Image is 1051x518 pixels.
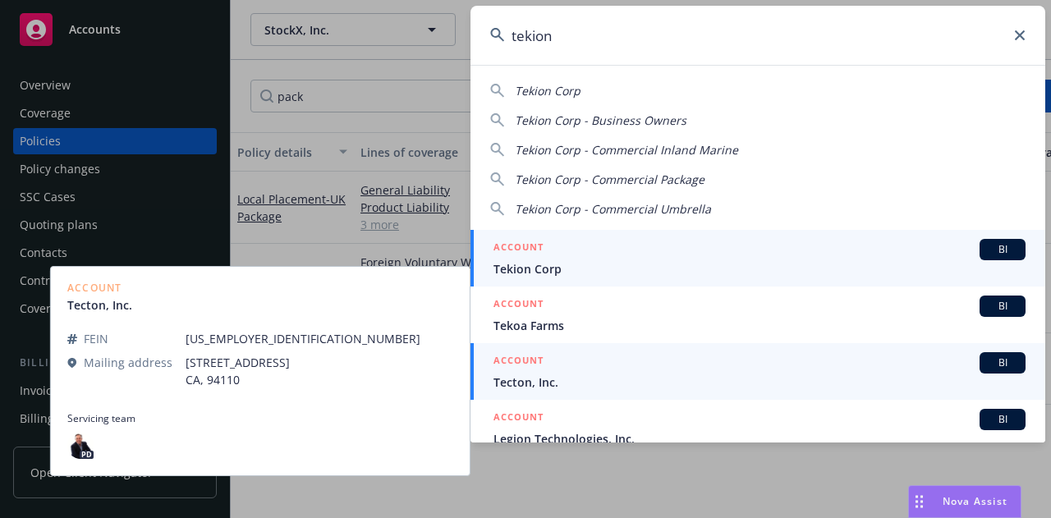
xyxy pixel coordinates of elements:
[943,494,1007,508] span: Nova Assist
[986,242,1019,257] span: BI
[493,260,1026,277] span: Tekion Corp
[470,230,1045,287] a: ACCOUNTBITekion Corp
[493,296,544,315] h5: ACCOUNT
[986,299,1019,314] span: BI
[470,400,1045,456] a: ACCOUNTBILegion Technologies, Inc.
[493,409,544,429] h5: ACCOUNT
[515,172,704,187] span: Tekion Corp - Commercial Package
[986,355,1019,370] span: BI
[515,83,581,99] span: Tekion Corp
[493,317,1026,334] span: Tekoa Farms
[493,430,1026,447] span: Legion Technologies, Inc.
[908,485,1021,518] button: Nova Assist
[986,412,1019,427] span: BI
[470,343,1045,400] a: ACCOUNTBITecton, Inc.
[470,287,1045,343] a: ACCOUNTBITekoa Farms
[470,6,1045,65] input: Search...
[515,201,711,217] span: Tekion Corp - Commercial Umbrella
[515,142,738,158] span: Tekion Corp - Commercial Inland Marine
[493,352,544,372] h5: ACCOUNT
[909,486,929,517] div: Drag to move
[515,112,686,128] span: Tekion Corp - Business Owners
[493,374,1026,391] span: Tecton, Inc.
[493,239,544,259] h5: ACCOUNT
